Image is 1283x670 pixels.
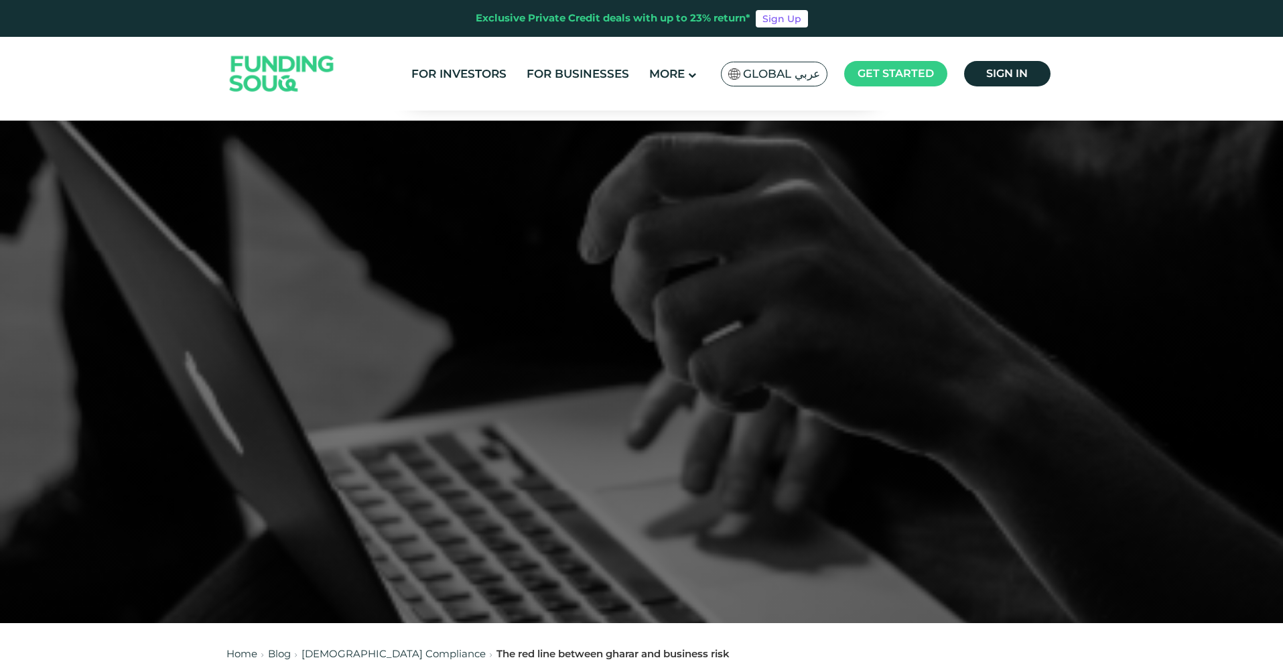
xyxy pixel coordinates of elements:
span: More [649,67,685,80]
span: Sign in [986,67,1028,80]
a: For Businesses [523,63,632,85]
a: For Investors [408,63,510,85]
a: Blog [268,647,291,660]
div: Exclusive Private Credit deals with up to 23% return* [476,11,750,26]
span: Global عربي [743,66,820,82]
a: Sign in [964,61,1051,86]
span: Get started [858,67,934,80]
img: SA Flag [728,68,740,80]
a: Sign Up [756,10,808,27]
div: The red line between gharar and business risk [496,647,730,662]
a: Home [226,647,257,660]
a: [DEMOGRAPHIC_DATA] Compliance [301,647,486,660]
img: Logo [216,40,348,108]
